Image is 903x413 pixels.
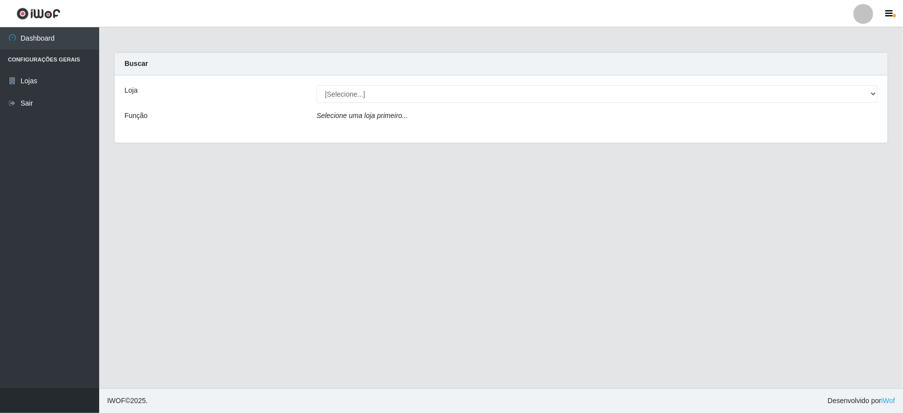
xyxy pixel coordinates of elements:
[107,397,125,405] span: IWOF
[124,59,148,67] strong: Buscar
[828,396,895,406] span: Desenvolvido por
[107,396,148,406] span: © 2025 .
[881,397,895,405] a: iWof
[124,85,137,96] label: Loja
[316,112,408,119] i: Selecione uma loja primeiro...
[124,111,148,121] label: Função
[16,7,60,20] img: CoreUI Logo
